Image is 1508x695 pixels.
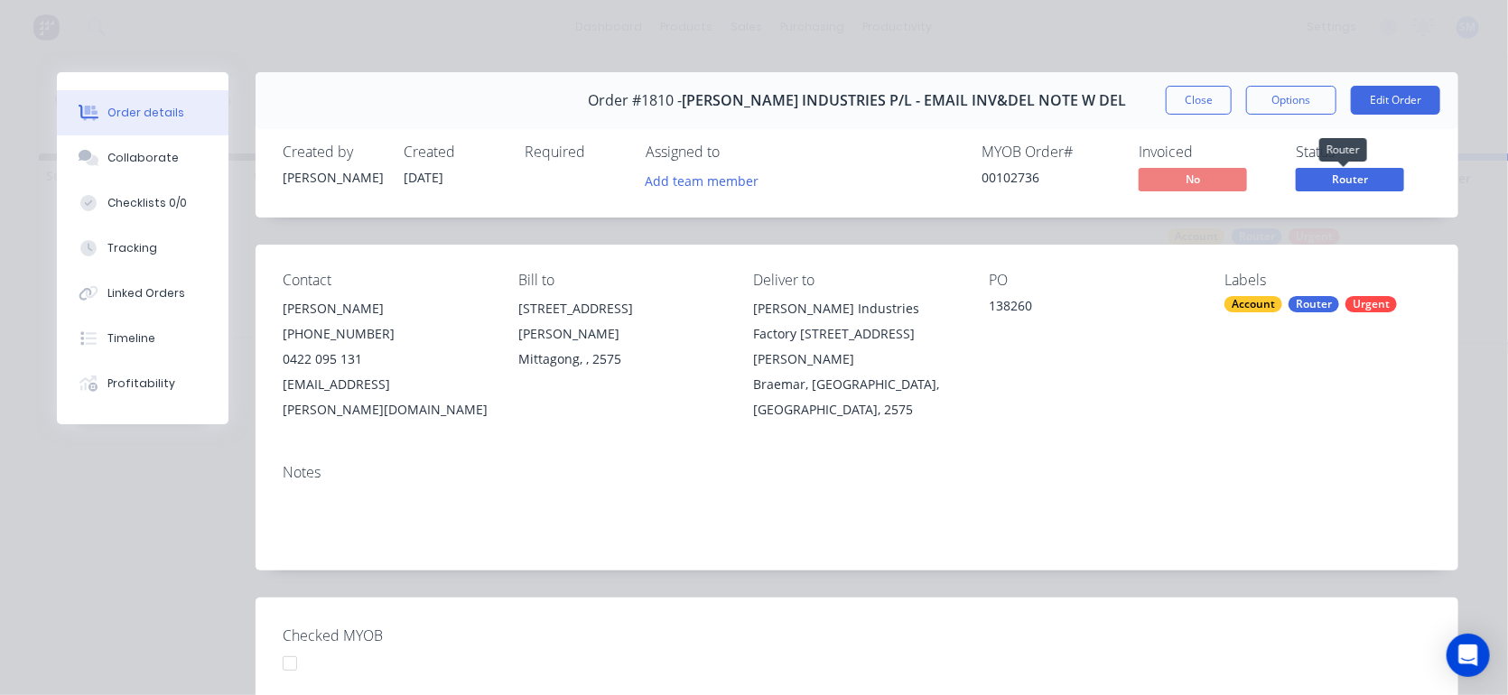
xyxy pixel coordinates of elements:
[1246,86,1336,115] button: Options
[283,625,508,646] label: Checked MYOB
[57,361,228,406] button: Profitability
[57,271,228,316] button: Linked Orders
[107,150,179,166] div: Collaborate
[283,144,382,161] div: Created by
[107,240,157,256] div: Tracking
[1139,144,1274,161] div: Invoiced
[646,144,826,161] div: Assigned to
[754,296,961,372] div: [PERSON_NAME] Industries Factory [STREET_ADDRESS][PERSON_NAME]
[989,272,1196,289] div: PO
[525,144,624,161] div: Required
[1224,296,1282,312] div: Account
[57,181,228,226] button: Checklists 0/0
[754,272,961,289] div: Deliver to
[518,347,725,372] div: Mittagong, , 2575
[404,169,443,186] span: [DATE]
[1319,138,1367,162] div: Router
[283,464,1431,481] div: Notes
[283,296,489,321] div: [PERSON_NAME]
[682,92,1126,109] span: [PERSON_NAME] INDUSTRIES P/L - EMAIL INV&DEL NOTE W DEL
[283,372,489,422] div: [EMAIL_ADDRESS][PERSON_NAME][DOMAIN_NAME]
[1351,86,1440,115] button: Edit Order
[57,226,228,271] button: Tracking
[646,168,768,192] button: Add team member
[518,296,725,372] div: [STREET_ADDRESS][PERSON_NAME]Mittagong, , 2575
[518,296,725,347] div: [STREET_ADDRESS][PERSON_NAME]
[107,375,175,392] div: Profitability
[1296,168,1404,190] span: Router
[982,144,1117,161] div: MYOB Order #
[1139,168,1247,190] span: No
[754,372,961,422] div: Braemar, [GEOGRAPHIC_DATA], [GEOGRAPHIC_DATA], 2575
[57,135,228,181] button: Collaborate
[588,92,682,109] span: Order #1810 -
[1447,634,1490,677] div: Open Intercom Messenger
[989,296,1196,321] div: 138260
[636,168,768,192] button: Add team member
[283,168,382,187] div: [PERSON_NAME]
[107,105,184,121] div: Order details
[1296,168,1404,195] button: Router
[982,168,1117,187] div: 00102736
[57,90,228,135] button: Order details
[107,195,187,211] div: Checklists 0/0
[283,296,489,422] div: [PERSON_NAME][PHONE_NUMBER]0422 095 131[EMAIL_ADDRESS][PERSON_NAME][DOMAIN_NAME]
[1166,86,1232,115] button: Close
[754,296,961,422] div: [PERSON_NAME] Industries Factory [STREET_ADDRESS][PERSON_NAME]Braemar, [GEOGRAPHIC_DATA], [GEOGRA...
[57,316,228,361] button: Timeline
[283,347,489,372] div: 0422 095 131
[1345,296,1397,312] div: Urgent
[107,285,185,301] div: Linked Orders
[283,272,489,289] div: Contact
[1296,144,1431,161] div: Status
[1224,272,1431,289] div: Labels
[404,144,503,161] div: Created
[1289,296,1339,312] div: Router
[107,330,155,347] div: Timeline
[518,272,725,289] div: Bill to
[283,321,489,347] div: [PHONE_NUMBER]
